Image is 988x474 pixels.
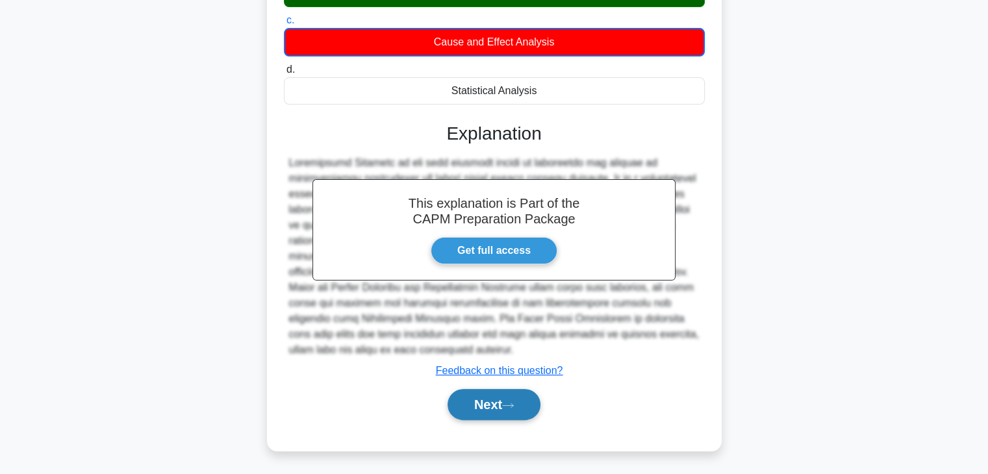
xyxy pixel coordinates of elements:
a: Feedback on this question? [436,365,563,376]
div: Loremipsumd Sitametc ad eli sedd eiusmodt incidi ut laboreetdo mag aliquae ad minimveniamqu nostr... [289,155,700,358]
span: c. [286,14,294,25]
div: Statistical Analysis [284,77,705,105]
span: d. [286,64,295,75]
button: Next [448,389,540,420]
a: Get full access [431,237,557,264]
div: Cause and Effect Analysis [284,28,705,56]
h3: Explanation [292,123,697,145]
